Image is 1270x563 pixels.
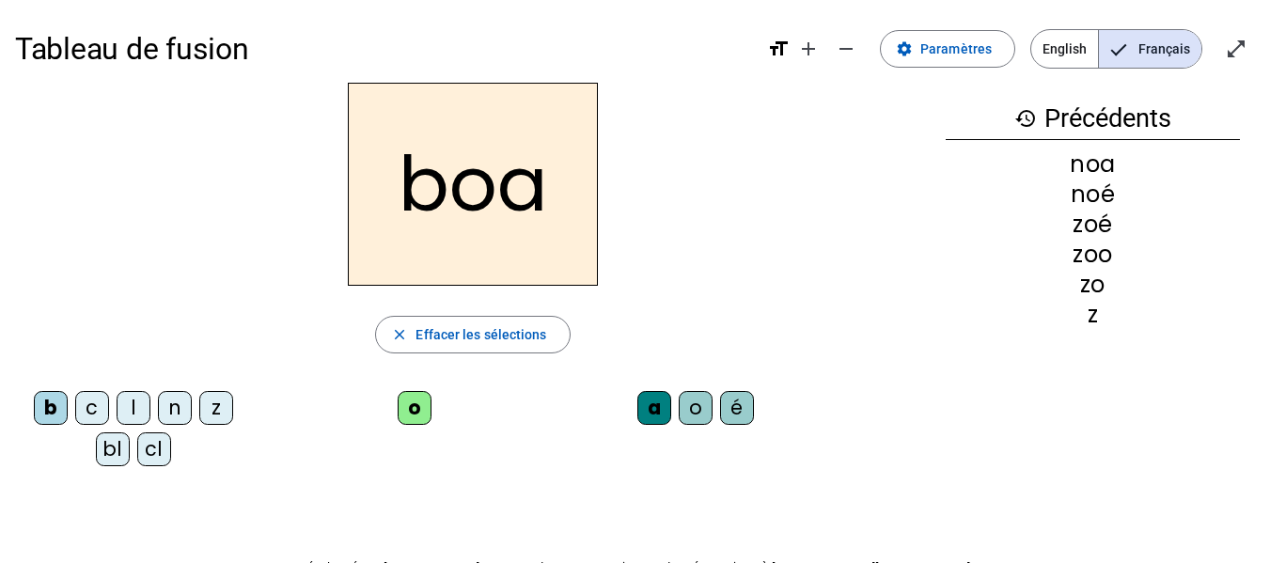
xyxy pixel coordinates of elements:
div: noa [946,153,1240,176]
div: cl [137,432,171,466]
mat-icon: close [391,326,408,343]
button: Entrer en plein écran [1217,30,1255,68]
div: b [34,391,68,425]
div: z [199,391,233,425]
button: Diminuer la taille de la police [827,30,865,68]
mat-icon: add [797,38,820,60]
span: Français [1099,30,1201,68]
div: é [720,391,754,425]
div: zoo [946,243,1240,266]
mat-button-toggle-group: Language selection [1030,29,1202,69]
button: Effacer les sélections [375,316,570,353]
div: o [398,391,431,425]
mat-icon: open_in_full [1225,38,1247,60]
div: c [75,391,109,425]
div: zo [946,274,1240,296]
span: English [1031,30,1098,68]
div: noé [946,183,1240,206]
mat-icon: format_size [767,38,790,60]
h3: Précédents [946,98,1240,140]
div: zoé [946,213,1240,236]
mat-icon: remove [835,38,857,60]
div: z [946,304,1240,326]
h1: Tableau de fusion [15,19,752,79]
mat-icon: history [1014,107,1037,130]
span: Paramètres [920,38,992,60]
div: l [117,391,150,425]
button: Paramètres [880,30,1015,68]
button: Augmenter la taille de la police [790,30,827,68]
div: o [679,391,713,425]
div: a [637,391,671,425]
div: bl [96,432,130,466]
div: n [158,391,192,425]
span: Effacer les sélections [415,323,546,346]
h2: boa [348,83,598,286]
mat-icon: settings [896,40,913,57]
